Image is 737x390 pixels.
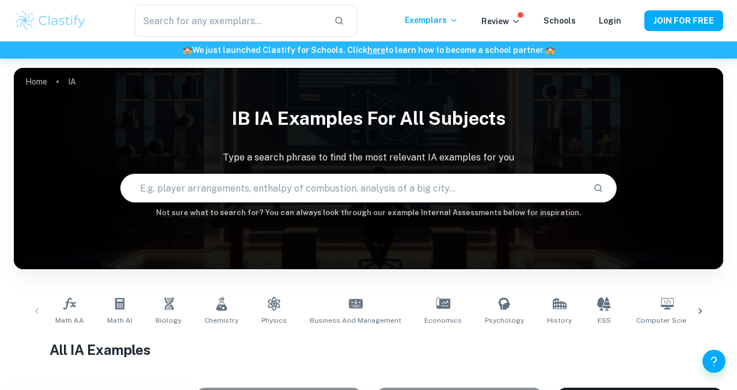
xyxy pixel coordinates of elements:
span: ESS [598,315,611,326]
p: Review [481,15,521,28]
p: IA [68,75,76,88]
h1: All IA Examples [50,339,688,360]
span: 🏫 [545,45,555,55]
input: E.g. player arrangements, enthalpy of combustion, analysis of a big city... [121,172,584,204]
a: Home [25,74,47,90]
span: Chemistry [204,315,238,326]
span: Math AI [107,315,132,326]
a: Schools [544,16,576,25]
button: JOIN FOR FREE [644,10,723,31]
span: Physics [261,315,287,326]
button: Search [588,178,608,198]
img: Clastify logo [14,9,87,32]
span: Economics [424,315,462,326]
span: 🏫 [183,45,192,55]
a: Login [599,16,621,25]
h1: IB IA examples for all subjects [14,100,723,137]
span: Business and Management [310,315,401,326]
span: History [547,315,572,326]
h6: We just launched Clastify for Schools. Click to learn how to become a school partner. [2,44,735,56]
span: Computer Science [636,315,698,326]
span: Biology [155,315,181,326]
input: Search for any exemplars... [135,5,325,37]
span: Psychology [485,315,524,326]
span: Math AA [55,315,84,326]
p: Type a search phrase to find the most relevant IA examples for you [14,151,723,165]
p: Exemplars [405,14,458,26]
a: here [367,45,385,55]
button: Help and Feedback [702,350,725,373]
h6: Not sure what to search for? You can always look through our example Internal Assessments below f... [14,207,723,219]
